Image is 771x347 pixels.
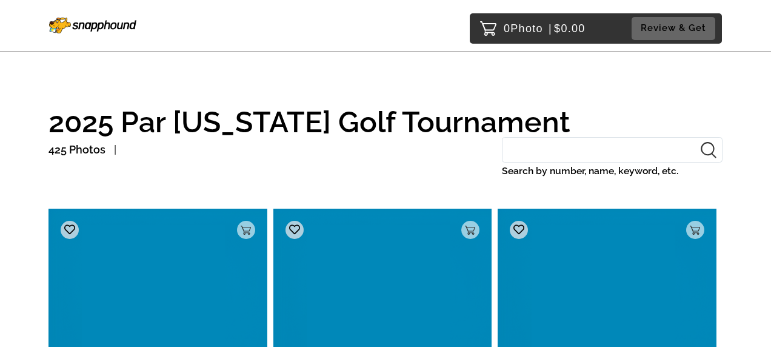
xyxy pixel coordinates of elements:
a: Review & Get [632,17,719,39]
p: 425 Photos [48,140,105,160]
span: Photo [510,19,543,38]
label: Search by number, name, keyword, etc. [502,163,723,180]
img: Snapphound Logo [49,18,136,33]
button: Review & Get [632,17,715,39]
span: | [549,22,552,35]
h1: 2025 Par [US_STATE] Golf Tournament [48,107,723,137]
p: 0 $0.00 [504,19,586,38]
